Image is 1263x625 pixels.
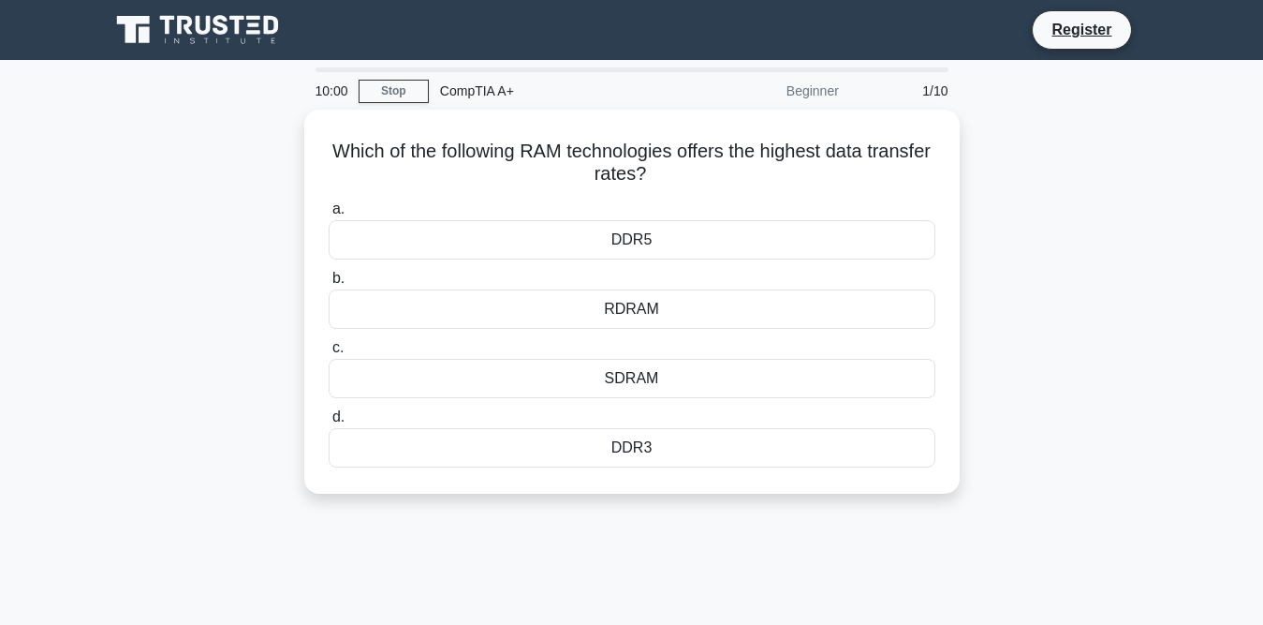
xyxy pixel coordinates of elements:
span: b. [332,270,345,286]
div: Beginner [686,72,850,110]
h5: Which of the following RAM technologies offers the highest data transfer rates? [327,140,937,186]
div: 10:00 [304,72,359,110]
span: a. [332,201,345,216]
a: Stop [359,80,429,103]
div: DDR5 [329,220,935,260]
div: SDRAM [329,359,935,398]
div: 1/10 [850,72,960,110]
a: Register [1040,18,1123,41]
span: c. [332,339,344,355]
div: RDRAM [329,290,935,329]
div: DDR3 [329,428,935,468]
div: CompTIA A+ [429,72,686,110]
span: d. [332,409,345,424]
